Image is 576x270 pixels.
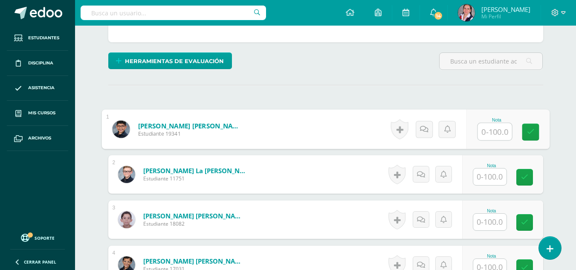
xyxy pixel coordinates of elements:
[7,51,68,76] a: Disciplina
[477,118,516,122] div: Nota
[138,121,243,130] a: [PERSON_NAME] [PERSON_NAME]
[473,254,510,258] div: Nota
[138,130,243,138] span: Estudiante 19341
[81,6,266,20] input: Busca un usuario...
[28,135,51,142] span: Archivos
[10,232,65,243] a: Soporte
[478,123,512,140] input: 0-100.0
[7,76,68,101] a: Asistencia
[118,166,135,183] img: cf038dd99f21e9824359377c4cbbe920.png
[35,235,55,241] span: Soporte
[143,212,246,220] a: [PERSON_NAME] [PERSON_NAME]
[434,11,443,20] span: 14
[28,110,55,116] span: Mis cursos
[473,209,510,213] div: Nota
[473,163,510,168] div: Nota
[458,4,475,21] img: c2f722f83b2fd9b087aa4785765f22dc.png
[7,101,68,126] a: Mis cursos
[118,211,135,228] img: a279ecbedf04ab8dabf6960fbe9f0849.png
[481,5,530,14] span: [PERSON_NAME]
[7,126,68,151] a: Archivos
[108,52,232,69] a: Herramientas de evaluación
[24,259,56,265] span: Cerrar panel
[473,214,507,230] input: 0-100.0
[28,35,59,41] span: Estudiantes
[440,53,542,70] input: Busca un estudiante aquí...
[143,220,246,227] span: Estudiante 18082
[143,175,246,182] span: Estudiante 11751
[28,60,53,67] span: Disciplina
[143,257,246,265] a: [PERSON_NAME] [PERSON_NAME]
[28,84,55,91] span: Asistencia
[473,168,507,185] input: 0-100.0
[7,26,68,51] a: Estudiantes
[481,13,530,20] span: Mi Perfil
[112,120,130,138] img: 786bdb1e74f20c789bede9369a06d074.png
[125,53,224,69] span: Herramientas de evaluación
[143,166,246,175] a: [PERSON_NAME] La [PERSON_NAME]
